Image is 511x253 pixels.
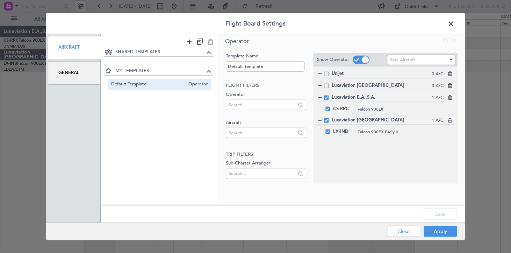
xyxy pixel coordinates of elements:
span: Luxaviation [GEOGRAPHIC_DATA] [332,82,432,89]
span: Operator [225,37,249,45]
h2: Trip filters [226,151,306,158]
div: Aircraft [48,36,101,59]
span: MY TEMPLATES [115,68,205,75]
span: Operator [185,81,208,88]
span: 1 A/C [432,94,444,101]
span: Luxaviation [GEOGRAPHIC_DATA] [332,117,432,124]
input: Search... [229,127,295,138]
span: LX-INB [333,127,354,136]
span: Falcon 900EX EASy II [358,128,454,135]
span: Sort Aircraft [390,57,415,63]
div: General [48,61,101,84]
span: CS-RRC [333,105,354,113]
button: Close [387,226,420,237]
input: Search... [229,99,295,110]
span: Luxaviation E.A.,S.A. [332,94,432,101]
span: Default Template [111,81,185,88]
label: Aircraft [226,119,306,126]
span: Falcon 900LX [358,106,454,112]
label: Operator [226,91,306,98]
span: 1 A/C [432,117,444,124]
h2: Flight filters [226,82,306,89]
span: Unijet [332,70,432,77]
input: Search... [229,168,295,179]
span: 0 A/C [432,82,444,89]
span: 0 A/C [432,70,444,77]
header: Flight Board Settings [46,13,465,34]
label: Show Operator [317,56,349,63]
span: SHARED TEMPLATES [115,48,205,55]
button: Apply [424,226,457,237]
label: Sub-Charter Arranger [226,160,306,167]
label: Template Name [226,52,306,59]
